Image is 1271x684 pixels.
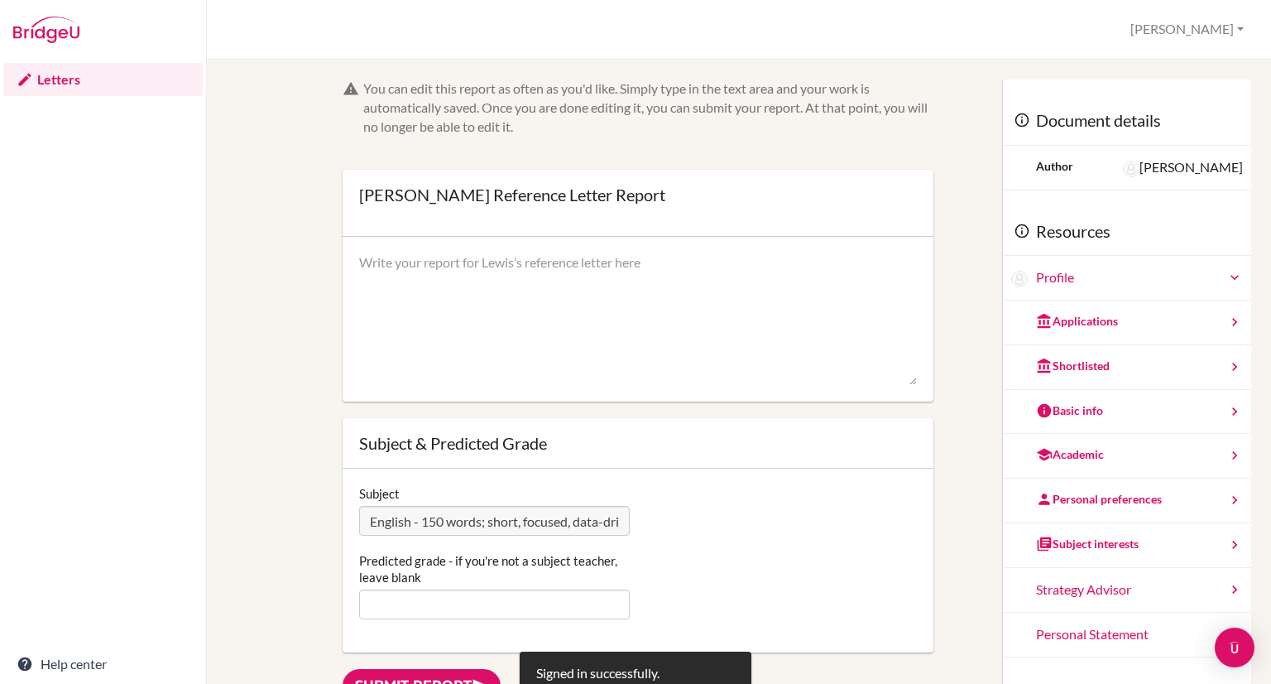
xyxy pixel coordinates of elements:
img: Bridge-U [13,17,79,43]
a: Personal Statement [1003,613,1251,658]
div: Signed in successfully. [536,664,659,683]
a: Shortlisted [1003,345,1251,390]
div: Document details [1003,96,1251,146]
button: [PERSON_NAME] [1123,14,1251,45]
a: Subject interests [1003,523,1251,568]
a: Profile [1036,268,1243,287]
a: Personal preferences [1003,479,1251,523]
div: [PERSON_NAME] Reference Letter Report [359,186,665,203]
div: Subject interests [1036,536,1139,552]
div: Open Intercom Messenger [1215,628,1254,667]
img: Lewis Menzies [1011,271,1028,287]
label: Predicted grade - if you're not a subject teacher, leave blank [359,552,630,585]
div: You can edit this report as often as you'd like. Simply type in the text area and your work is au... [363,79,933,137]
div: Author [1036,158,1073,175]
div: Applications [1036,313,1118,330]
a: Strategy Advisor [1003,568,1251,613]
img: Sara Morgan [1123,161,1139,177]
a: Help center [3,648,203,681]
label: Subject [359,485,400,502]
div: Academic [1036,446,1104,463]
a: Applications [1003,301,1251,345]
div: Resources [1003,207,1251,257]
div: [PERSON_NAME] [1123,158,1243,177]
a: Letters [3,63,203,96]
div: Shortlisted [1036,358,1110,374]
div: Subject & Predicted Grade [359,435,917,451]
a: Basic info [1003,390,1251,435]
div: Basic info [1036,402,1103,419]
div: Personal preferences [1036,491,1162,508]
a: Academic [1003,434,1251,479]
